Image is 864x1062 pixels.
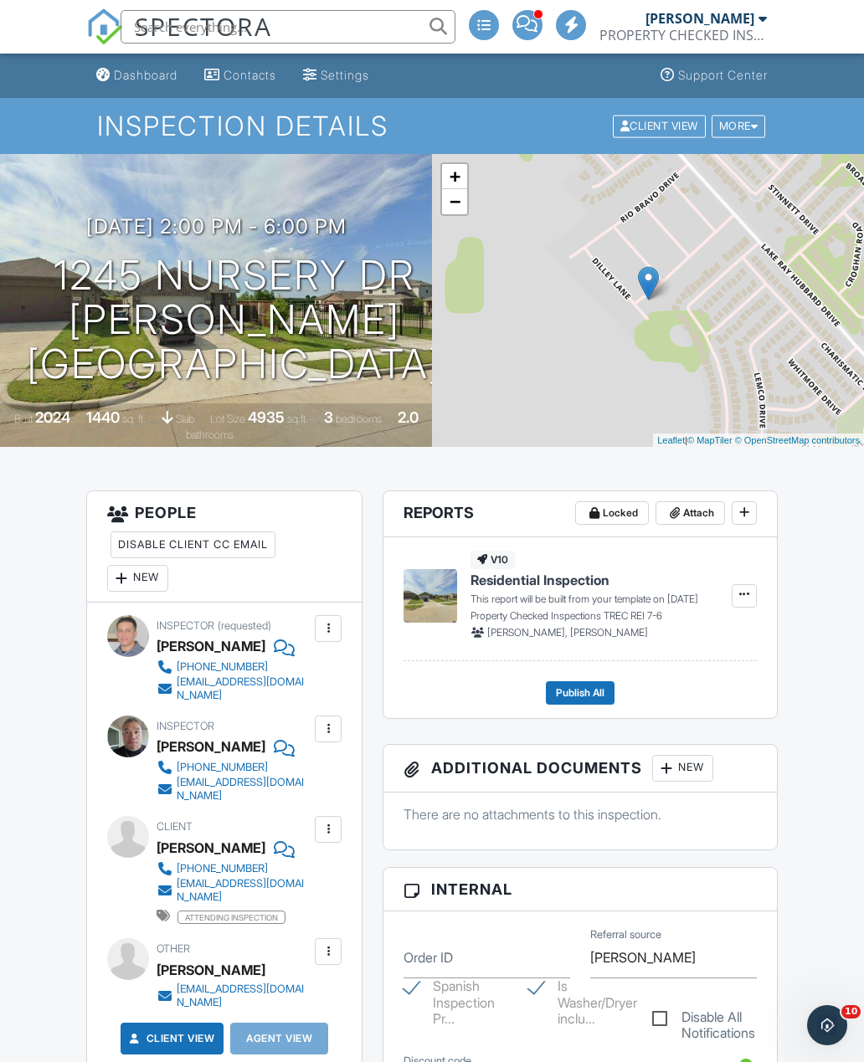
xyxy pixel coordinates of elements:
[157,619,214,632] span: Inspector
[114,68,177,82] div: Dashboard
[654,60,774,91] a: Support Center
[383,745,777,793] h3: Additional Documents
[177,862,268,875] div: [PHONE_NUMBER]
[198,60,283,91] a: Contacts
[14,413,33,425] span: Built
[599,27,767,44] div: PROPERTY CHECKED INSPECTIONS
[712,115,766,137] div: More
[383,868,777,911] h3: Internal
[177,660,268,674] div: [PHONE_NUMBER]
[404,978,508,999] label: Spanish Inspection Preferred
[157,877,311,904] a: [EMAIL_ADDRESS][DOMAIN_NAME]
[296,60,376,91] a: Settings
[157,720,214,732] span: Inspector
[653,434,864,448] div: |
[157,634,265,659] div: [PERSON_NAME]
[157,759,311,776] a: [PHONE_NUMBER]
[807,1005,847,1045] iframe: Intercom live chat
[86,408,120,426] div: 1440
[590,927,661,942] label: Referral source
[611,119,710,131] a: Client View
[157,734,265,759] div: [PERSON_NAME]
[157,820,193,833] span: Client
[398,408,419,426] div: 2.0
[157,860,311,877] a: [PHONE_NUMBER]
[177,776,311,803] div: [EMAIL_ADDRESS][DOMAIN_NAME]
[404,948,453,967] label: Order ID
[87,491,362,602] h3: People
[210,413,245,425] span: Lot Size
[157,982,311,1009] a: [EMAIL_ADDRESS][DOMAIN_NAME]
[678,68,768,82] div: Support Center
[224,68,276,82] div: Contacts
[336,413,382,425] span: bedrooms
[86,215,347,238] h3: [DATE] 2:00 pm - 6:00 pm
[157,659,311,675] a: [PHONE_NUMBER]
[157,835,265,860] div: [PERSON_NAME]
[841,1005,861,1018] span: 10
[176,413,194,425] span: slab
[27,254,442,386] h1: 1245 Nursery Dr [PERSON_NAME][GEOGRAPHIC_DATA]
[442,164,467,189] a: Zoom in
[321,68,369,82] div: Settings
[218,619,271,632] span: (requested)
[404,805,757,823] p: There are no attachments to this inspection.
[177,911,285,924] span: attending inspection
[126,1030,215,1047] a: Client View
[157,776,311,803] a: [EMAIL_ADDRESS][DOMAIN_NAME]
[86,23,272,58] a: SPECTORA
[613,115,706,137] div: Client View
[157,942,190,955] span: Other
[652,1009,757,1030] label: Disable All Notifications
[177,675,311,702] div: [EMAIL_ADDRESS][DOMAIN_NAME]
[35,408,70,426] div: 2024
[645,10,754,27] div: [PERSON_NAME]
[86,8,123,45] img: The Best Home Inspection Software - Spectora
[111,531,275,558] div: Disable Client CC Email
[528,978,637,999] label: Is Washer/Dryer included with purchase?
[157,957,265,982] div: [PERSON_NAME]
[657,435,685,445] a: Leaflet
[177,877,311,904] div: [EMAIL_ADDRESS][DOMAIN_NAME]
[652,755,713,782] div: New
[107,565,168,592] div: New
[442,189,467,214] a: Zoom out
[687,435,733,445] a: © MapTiler
[248,408,285,426] div: 4935
[287,413,308,425] span: sq.ft.
[122,413,146,425] span: sq. ft.
[735,435,860,445] a: © OpenStreetMap contributors
[177,982,311,1009] div: [EMAIL_ADDRESS][DOMAIN_NAME]
[157,675,311,702] a: [EMAIL_ADDRESS][DOMAIN_NAME]
[90,60,184,91] a: Dashboard
[324,408,333,426] div: 3
[121,10,455,44] input: Search everything...
[186,428,234,441] span: bathrooms
[97,111,767,141] h1: Inspection Details
[177,761,268,774] div: [PHONE_NUMBER]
